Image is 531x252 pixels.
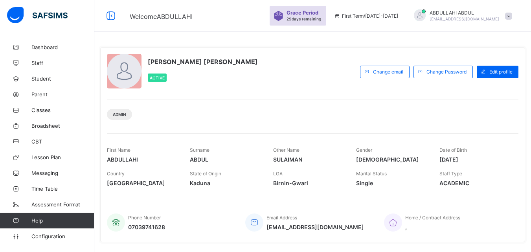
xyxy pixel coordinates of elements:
[430,10,499,16] span: ABDULLAHI ABDUL
[266,224,364,230] span: [EMAIL_ADDRESS][DOMAIN_NAME]
[31,201,94,208] span: Assessment Format
[356,180,427,186] span: Single
[439,147,467,153] span: Date of Birth
[107,171,125,177] span: Country
[439,180,511,186] span: ACADEMIC
[287,10,318,16] span: Grace Period
[107,147,130,153] span: First Name
[7,7,68,24] img: safsims
[426,69,467,75] span: Change Password
[190,171,221,177] span: State of Origin
[273,147,299,153] span: Other Name
[31,60,94,66] span: Staff
[439,156,511,163] span: [DATE]
[31,138,94,145] span: CBT
[287,17,321,21] span: 29 days remaining
[430,17,499,21] span: [EMAIL_ADDRESS][DOMAIN_NAME]
[31,107,94,113] span: Classes
[31,170,94,176] span: Messaging
[107,156,178,163] span: ABDULLAHI
[190,147,209,153] span: Surname
[405,215,460,221] span: Home / Contract Address
[31,154,94,160] span: Lesson Plan
[356,147,372,153] span: Gender
[190,180,261,186] span: Kaduna
[31,233,94,239] span: Configuration
[273,180,344,186] span: Birnin-Gwari
[31,217,94,224] span: Help
[274,11,283,21] img: sticker-purple.71386a28dfed39d6af7621340158ba97.svg
[406,9,516,22] div: ABDULLAHIABDUL
[107,180,178,186] span: [GEOGRAPHIC_DATA]
[31,91,94,97] span: Parent
[405,224,460,230] span: ,
[356,171,387,177] span: Marital Status
[439,171,462,177] span: Staff Type
[356,156,427,163] span: [DEMOGRAPHIC_DATA]
[130,13,193,20] span: Welcome ABDULLAHI
[31,123,94,129] span: Broadsheet
[128,215,161,221] span: Phone Number
[150,75,165,80] span: Active
[273,156,344,163] span: SULAIMAN
[334,13,398,19] span: session/term information
[373,69,403,75] span: Change email
[190,156,261,163] span: ABDUL
[31,186,94,192] span: Time Table
[31,44,94,50] span: Dashboard
[489,69,513,75] span: Edit profile
[128,224,165,230] span: 07039741628
[266,215,297,221] span: Email Address
[273,171,283,177] span: LGA
[148,58,258,66] span: [PERSON_NAME] [PERSON_NAME]
[113,112,126,117] span: Admin
[31,75,94,82] span: Student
